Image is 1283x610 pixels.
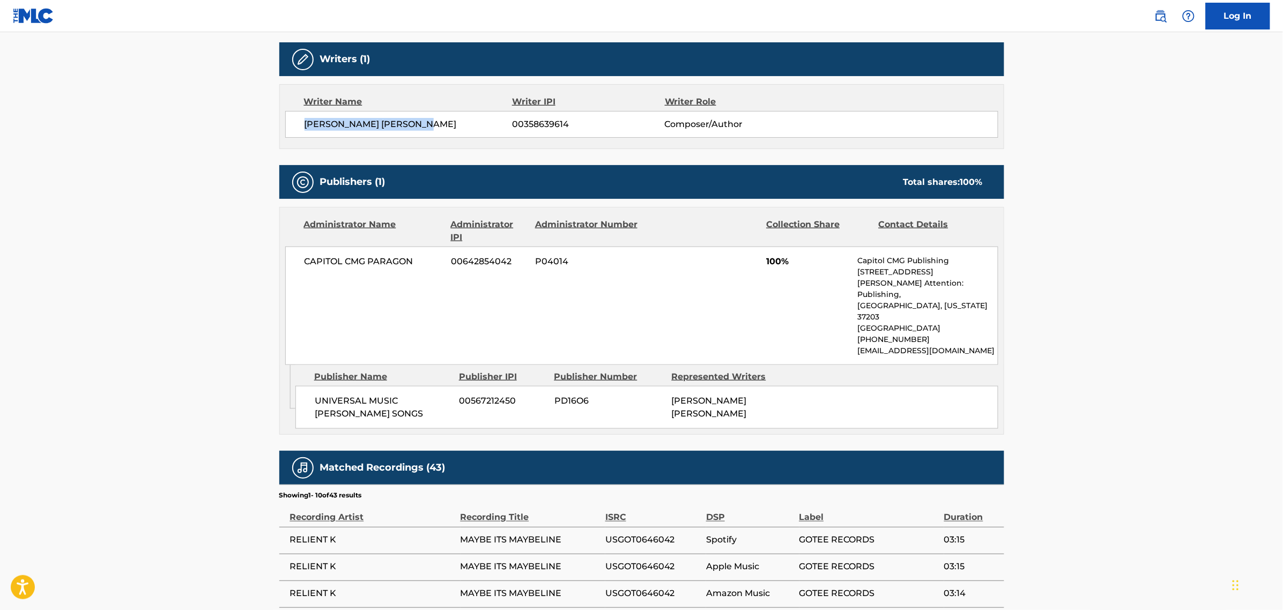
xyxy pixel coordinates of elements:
span: GOTEE RECORDS [799,587,939,600]
div: Recording Artist [290,500,455,524]
div: Administrator Number [535,218,639,244]
span: USGOT0646042 [605,561,701,574]
span: GOTEE RECORDS [799,561,939,574]
img: search [1154,10,1167,23]
div: Total shares: [903,176,983,189]
div: DSP [706,500,793,524]
span: 03:14 [944,587,999,600]
span: USGOT0646042 [605,534,701,547]
div: Label [799,500,939,524]
span: UNIVERSAL MUSIC [PERSON_NAME] SONGS [315,395,451,420]
div: Writer Role [665,95,804,108]
span: 100% [766,255,849,268]
h5: Publishers (1) [320,176,385,188]
span: 00642854042 [451,255,527,268]
span: PD16O6 [554,395,664,407]
p: [GEOGRAPHIC_DATA], [US_STATE] 37203 [857,300,997,323]
div: Drag [1233,569,1239,601]
img: Publishers [296,176,309,189]
div: Collection Share [766,218,870,244]
div: Contact Details [879,218,983,244]
div: Publisher Name [314,370,451,383]
span: MAYBE ITS MAYBELINE [461,534,600,547]
img: Writers [296,53,309,66]
a: Public Search [1150,5,1171,27]
span: Amazon Music [706,587,793,600]
span: 100 % [960,177,983,187]
p: [PHONE_NUMBER] [857,334,997,345]
iframe: Chat Widget [1229,559,1283,610]
span: 00358639614 [512,118,664,131]
img: help [1182,10,1195,23]
div: Administrator Name [304,218,443,244]
div: Represented Writers [672,370,781,383]
span: P04014 [535,255,639,268]
span: [PERSON_NAME] [PERSON_NAME] [672,396,747,419]
span: [PERSON_NAME] [PERSON_NAME] [305,118,513,131]
p: Capitol CMG Publishing [857,255,997,266]
span: Composer/Author [665,118,804,131]
div: Publisher Number [554,370,664,383]
span: 03:15 [944,561,999,574]
span: Apple Music [706,561,793,574]
p: Showing 1 - 10 of 43 results [279,490,362,500]
div: Writer IPI [512,95,665,108]
span: 03:15 [944,534,999,547]
div: Administrator IPI [451,218,527,244]
span: USGOT0646042 [605,587,701,600]
h5: Matched Recordings (43) [320,462,446,474]
div: Writer Name [304,95,513,108]
img: MLC Logo [13,8,54,24]
div: Recording Title [461,500,600,524]
div: Help [1178,5,1199,27]
span: GOTEE RECORDS [799,534,939,547]
img: Matched Recordings [296,462,309,474]
p: [STREET_ADDRESS][PERSON_NAME] Attention: Publishing, [857,266,997,300]
div: Publisher IPI [459,370,546,383]
span: MAYBE ITS MAYBELINE [461,587,600,600]
span: RELIENT K [290,534,455,547]
a: Log In [1206,3,1270,29]
p: [GEOGRAPHIC_DATA] [857,323,997,334]
p: [EMAIL_ADDRESS][DOMAIN_NAME] [857,345,997,356]
span: RELIENT K [290,587,455,600]
span: 00567212450 [459,395,546,407]
span: MAYBE ITS MAYBELINE [461,561,600,574]
div: ISRC [605,500,701,524]
span: RELIENT K [290,561,455,574]
h5: Writers (1) [320,53,370,65]
span: Spotify [706,534,793,547]
div: Duration [944,500,999,524]
span: CAPITOL CMG PARAGON [305,255,443,268]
